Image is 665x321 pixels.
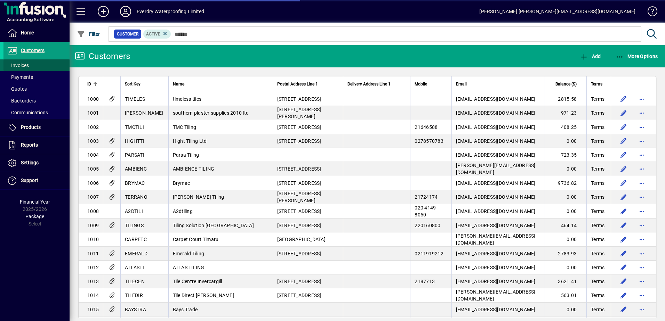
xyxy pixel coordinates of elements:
span: [EMAIL_ADDRESS][DOMAIN_NAME] [456,279,536,284]
span: 1014 [87,293,99,298]
button: More options [636,248,647,259]
button: Edit [618,206,629,217]
button: More options [636,220,647,231]
span: 1001 [87,110,99,116]
td: 3621.41 [545,274,586,288]
span: AMBIENC [125,166,147,172]
button: More options [636,304,647,315]
span: Email [456,80,467,88]
a: Settings [3,154,70,172]
span: [PERSON_NAME][EMAIL_ADDRESS][DOMAIN_NAME] [456,233,536,246]
button: Edit [618,163,629,174]
span: Terms [591,194,604,200]
button: Edit [618,234,629,245]
span: Terms [591,264,604,271]
div: [PERSON_NAME] [PERSON_NAME][EMAIL_ADDRESS][DOMAIN_NAME] [479,6,635,17]
span: 1003 [87,138,99,144]
span: 1015 [87,307,99,312]
span: Filter [77,31,100,37]
span: [EMAIL_ADDRESS][DOMAIN_NAME] [456,208,536,214]
span: Terms [591,180,604,187]
span: [STREET_ADDRESS][PERSON_NAME] [277,107,321,119]
span: 1012 [87,265,99,270]
span: Mobile [415,80,427,88]
span: 21724174 [415,194,438,200]
span: Terms [591,165,604,172]
span: Terms [591,208,604,215]
button: More options [636,191,647,203]
span: [PERSON_NAME] Tiling [173,194,224,200]
button: More options [636,234,647,245]
div: Customers [75,51,130,62]
span: Add [580,53,601,59]
span: Terms [591,306,604,313]
span: Customers [21,48,45,53]
span: 0278570783 [415,138,443,144]
button: More options [636,135,647,147]
span: PARSATI [125,152,144,158]
button: Add [92,5,114,18]
span: [STREET_ADDRESS] [277,138,321,144]
button: Edit [618,178,629,189]
td: 2815.58 [545,92,586,106]
a: Communications [3,107,70,118]
span: Terms [591,250,604,257]
button: Edit [618,122,629,133]
span: southern plaster supplies 2010 ltd [173,110,249,116]
span: ATLAS TILING [173,265,205,270]
span: timeless tiles [173,96,202,102]
span: [EMAIL_ADDRESS][DOMAIN_NAME] [456,265,536,270]
span: HIGHTTI [125,138,144,144]
span: Home [21,30,34,35]
span: 020 4149 8050 [415,205,436,217]
button: More options [636,107,647,118]
span: [EMAIL_ADDRESS][DOMAIN_NAME] [456,110,536,116]
td: 0.00 [545,190,586,204]
button: Edit [618,276,629,287]
span: Tile Centre Invercargill [173,279,222,284]
span: 1002 [87,124,99,130]
span: Terms [591,278,604,285]
span: Financial Year [20,199,50,205]
span: Hight Tiling Ltd [173,138,207,144]
span: [PERSON_NAME][EMAIL_ADDRESS][DOMAIN_NAME] [456,163,536,175]
a: Support [3,172,70,189]
span: Quotes [7,86,27,92]
span: Active [146,32,160,36]
a: Backorders [3,95,70,107]
button: Edit [618,135,629,147]
button: More Options [614,50,660,63]
td: 0.00 [545,162,586,176]
span: ATLASTI [125,265,144,270]
span: 2187713 [415,279,435,284]
span: Balance ($) [555,80,577,88]
span: TILINGS [125,223,144,228]
button: Profile [114,5,137,18]
span: [STREET_ADDRESS] [277,124,321,130]
button: More options [636,163,647,174]
a: Invoices [3,59,70,71]
span: Sort Key [125,80,141,88]
span: Invoices [7,63,29,68]
span: [STREET_ADDRESS] [277,279,321,284]
span: 1005 [87,166,99,172]
span: 1000 [87,96,99,102]
button: Edit [618,262,629,273]
span: Terms [591,80,602,88]
button: More options [636,276,647,287]
span: Tiling Solution [GEOGRAPHIC_DATA] [173,223,254,228]
span: Tile Direct [PERSON_NAME] [173,293,234,298]
span: [EMAIL_ADDRESS][DOMAIN_NAME] [456,138,536,144]
span: Terms [591,96,604,102]
span: [EMAIL_ADDRESS][DOMAIN_NAME] [456,180,536,186]
button: More options [636,149,647,160]
td: 408.25 [545,120,586,134]
span: EMERALD [125,251,147,256]
button: Edit [618,220,629,231]
td: 464.14 [545,219,586,232]
span: [STREET_ADDRESS] [277,180,321,186]
td: 9736.82 [545,176,586,190]
button: Edit [618,107,629,118]
button: Edit [618,304,629,315]
div: Everdry Waterproofing Limited [137,6,204,17]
